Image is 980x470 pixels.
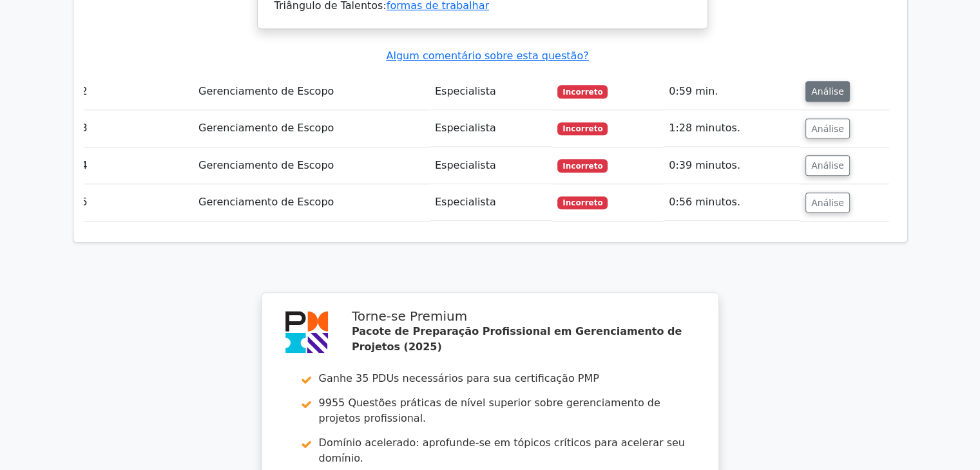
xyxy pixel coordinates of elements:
[811,197,844,207] font: Análise
[805,155,850,176] button: Análise
[435,159,496,171] font: Especialista
[435,196,496,208] font: Especialista
[435,122,496,134] font: Especialista
[669,159,740,171] font: 0:39 minutos.
[386,50,588,62] a: Algum comentário sobre esta questão?
[198,85,334,97] font: Gerenciamento de Escopo
[562,198,602,207] font: Incorreto
[562,124,602,133] font: Incorreto
[562,162,602,171] font: Incorreto
[811,160,844,171] font: Análise
[805,193,850,213] button: Análise
[81,196,88,208] font: 5
[669,122,740,134] font: 1:28 minutos.
[81,85,88,97] font: 2
[805,81,850,102] button: Análise
[669,85,718,97] font: 0:59 min.
[81,159,88,171] font: 4
[562,88,602,97] font: Incorreto
[811,123,844,133] font: Análise
[805,118,850,139] button: Análise
[198,122,334,134] font: Gerenciamento de Escopo
[811,86,844,97] font: Análise
[669,196,740,208] font: 0:56 minutos.
[81,122,88,134] font: 3
[435,85,496,97] font: Especialista
[198,159,334,171] font: Gerenciamento de Escopo
[198,196,334,208] font: Gerenciamento de Escopo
